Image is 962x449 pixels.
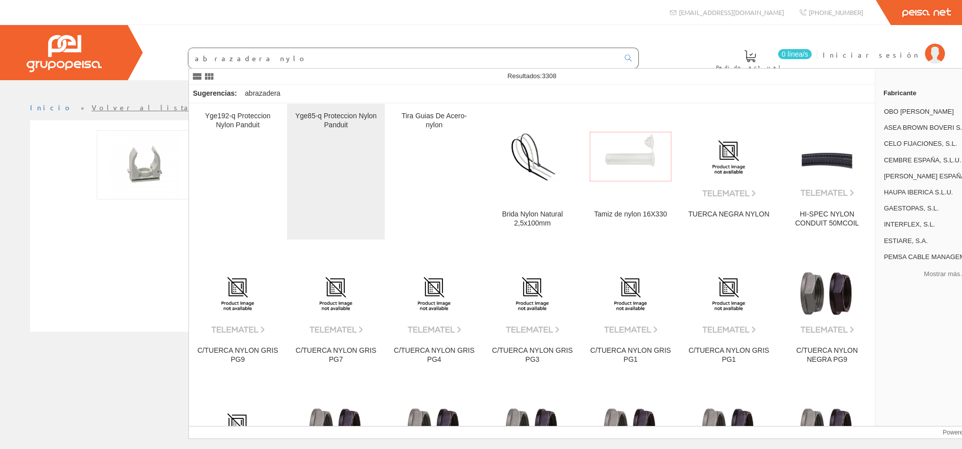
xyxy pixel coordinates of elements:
[393,253,475,334] img: C/TUERCA NYLON GRIS PG4
[778,104,876,240] a: HI-SPEC NYLON CONDUIT 50MCOIL HI-SPEC NYLON CONDUIT 50MCOIL
[393,112,475,130] div: Tira Guias De Acero-nylon
[786,210,868,228] div: HI-SPEC NYLON CONDUIT 50MCOIL
[688,116,770,197] img: TUERCA NEGRA NYLON
[27,35,102,72] img: Grupo Peisa
[189,240,287,376] a: C/TUERCA NYLON GRIS PG9 C/TUERCA NYLON GRIS PG9
[385,240,483,376] a: C/TUERCA NYLON GRIS PG4 C/TUERCA NYLON GRIS PG4
[241,85,285,103] div: abrazadera
[30,103,73,112] a: Inicio
[688,346,770,364] div: C/TUERCA NYLON GRIS PG1
[778,49,812,59] span: 0 línea/s
[492,253,573,334] img: C/TUERCA NYLON GRIS PG3
[679,8,784,17] span: [EMAIL_ADDRESS][DOMAIN_NAME]
[484,240,581,376] a: C/TUERCA NYLON GRIS PG3 C/TUERCA NYLON GRIS PG3
[197,253,279,334] img: C/TUERCA NYLON GRIS PG9
[786,116,868,197] img: HI-SPEC NYLON CONDUIT 50MCOIL
[680,240,778,376] a: C/TUERCA NYLON GRIS PG1 C/TUERCA NYLON GRIS PG1
[92,103,290,112] a: Volver al listado de productos
[590,210,671,219] div: Tamiz de nylon 16X330
[778,240,876,376] a: C/TUERCA NYLON NEGRA PG9 C/TUERCA NYLON NEGRA PG9
[197,112,279,130] div: Yge192-q Proteccion Nylon Panduit
[295,112,377,130] div: Yge85-q Proteccion Nylon Panduit
[385,104,483,240] a: Tira Guias De Acero-nylon
[189,104,287,240] a: Yge192-q Proteccion Nylon Panduit
[582,240,679,376] a: C/TUERCA NYLON GRIS PG1 C/TUERCA NYLON GRIS PG1
[688,210,770,219] div: TUERCA NEGRA NYLON
[590,253,671,334] img: C/TUERCA NYLON GRIS PG1
[508,72,557,80] span: Resultados:
[809,8,863,17] span: [PHONE_NUMBER]
[716,62,784,72] span: Pedido actual
[786,346,868,364] div: C/TUERCA NYLON NEGRA PG9
[189,87,239,101] div: Sugerencias:
[823,50,920,60] span: Iniciar sesión
[582,104,679,240] a: Tamiz de nylon 16X330 Tamiz de nylon 16X330
[590,132,671,181] img: Tamiz de nylon 16X330
[680,104,778,240] a: TUERCA NEGRA NYLON TUERCA NEGRA NYLON
[287,104,385,240] a: Yge85-q Proteccion Nylon Panduit
[492,210,573,228] div: Brida Nylon Natural 2,5x100mm
[197,346,279,364] div: C/TUERCA NYLON GRIS PG9
[542,72,556,80] span: 3308
[484,104,581,240] a: Brida Nylon Natural 2,5x100mm Brida Nylon Natural 2,5x100mm
[295,253,377,334] img: C/TUERCA NYLON GRIS PG7
[823,42,945,51] a: Iniciar sesión
[295,346,377,364] div: C/TUERCA NYLON GRIS PG7
[590,346,671,364] div: C/TUERCA NYLON GRIS PG1
[188,48,619,68] input: Buscar ...
[492,130,573,183] img: Brida Nylon Natural 2,5x100mm
[492,346,573,364] div: C/TUERCA NYLON GRIS PG3
[97,130,193,199] img: Foto artículo Abrazadera Utrak (idem E-clip) 32ø Apolo (192x138)
[287,240,385,376] a: C/TUERCA NYLON GRIS PG7 C/TUERCA NYLON GRIS PG7
[393,346,475,364] div: C/TUERCA NYLON GRIS PG4
[688,253,770,334] img: C/TUERCA NYLON GRIS PG1
[786,253,868,334] img: C/TUERCA NYLON NEGRA PG9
